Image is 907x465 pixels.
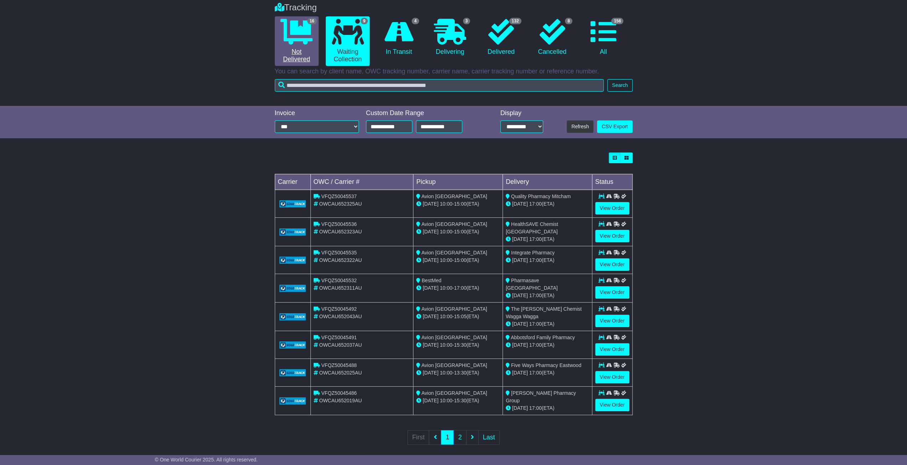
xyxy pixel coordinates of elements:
span: Five Ways Pharmacy Eastwood [511,362,581,368]
div: Invoice [275,109,359,117]
a: Last [478,430,500,445]
div: - (ETA) [416,200,500,208]
span: 9 [361,18,368,24]
div: Custom Date Range [366,109,480,117]
div: (ETA) [506,341,589,349]
span: OWCAU652043AU [319,314,362,319]
span: HealthSAVE Chemist [GEOGRAPHIC_DATA] [506,221,558,234]
a: 156 All [581,16,625,58]
div: Tracking [271,2,636,13]
span: VFQZ50045532 [321,278,357,283]
span: 4 [412,18,419,24]
span: 15:00 [454,257,467,263]
span: 10:00 [440,257,452,263]
span: 156 [611,18,623,24]
a: 132 Delivered [479,16,523,58]
span: BestMed [422,278,441,283]
span: Abbotsford Family Pharmacy [511,335,575,340]
span: VFQZ50045491 [321,335,357,340]
div: (ETA) [506,257,589,264]
span: [DATE] [423,398,438,403]
img: GetCarrierServiceLogo [279,200,306,207]
span: 17:00 [454,285,467,291]
span: 16 [307,18,317,24]
span: OWCAU652322AU [319,257,362,263]
span: [DATE] [512,370,528,376]
div: - (ETA) [416,228,500,236]
span: 17:00 [529,201,542,207]
span: [DATE] [423,342,438,348]
span: VFQZ50045486 [321,390,357,396]
span: OWCAU652325AU [319,201,362,207]
span: 17:00 [529,293,542,298]
span: [DATE] [423,314,438,319]
span: OWCAU652311AU [319,285,362,291]
span: [DATE] [512,293,528,298]
a: CSV Export [597,120,632,133]
span: [DATE] [423,285,438,291]
a: 4 In Transit [377,16,421,58]
div: (ETA) [506,404,589,412]
span: [DATE] [512,257,528,263]
span: © One World Courier 2025. All rights reserved. [155,457,258,463]
span: 17:00 [529,405,542,411]
span: Avion [GEOGRAPHIC_DATA] [421,193,487,199]
span: 17:00 [529,370,542,376]
span: 17:00 [529,342,542,348]
button: Refresh [567,120,593,133]
span: Integrate Pharmacy [511,250,555,255]
span: [DATE] [512,201,528,207]
span: 10:00 [440,314,452,319]
td: Carrier [275,174,310,190]
div: - (ETA) [416,397,500,404]
span: VFQZ50045492 [321,306,357,312]
div: - (ETA) [416,341,500,349]
span: Avion [GEOGRAPHIC_DATA] [421,335,487,340]
span: [DATE] [512,342,528,348]
img: GetCarrierServiceLogo [279,257,306,264]
img: GetCarrierServiceLogo [279,341,306,348]
span: 10:00 [440,285,452,291]
a: View Order [595,230,629,242]
td: Status [592,174,632,190]
span: 15:00 [454,201,467,207]
div: - (ETA) [416,369,500,377]
span: 17:00 [529,236,542,242]
span: [PERSON_NAME] Pharmacy Group [506,390,576,403]
span: [DATE] [512,405,528,411]
div: (ETA) [506,292,589,299]
div: (ETA) [506,200,589,208]
span: Avion [GEOGRAPHIC_DATA] [421,362,487,368]
a: 2 [453,430,466,445]
span: VFQZ50045536 [321,221,357,227]
img: GetCarrierServiceLogo [279,285,306,292]
a: 3 Delivering [428,16,472,58]
a: View Order [595,286,629,299]
span: Avion [GEOGRAPHIC_DATA] [421,306,487,312]
a: View Order [595,399,629,411]
a: View Order [595,258,629,271]
span: 15:30 [454,398,467,403]
span: 17:00 [529,257,542,263]
td: OWC / Carrier # [310,174,413,190]
span: OWCAU652025AU [319,370,362,376]
a: 8 Cancelled [530,16,574,58]
button: Search [607,79,632,92]
span: Quality Pharmacy Mitcham [511,193,571,199]
a: View Order [595,315,629,327]
span: Avion [GEOGRAPHIC_DATA] [421,250,487,255]
span: [DATE] [423,229,438,234]
p: You can search by client name, OWC tracking number, carrier name, carrier tracking number or refe... [275,68,633,76]
span: [DATE] [512,236,528,242]
span: OWCAU652019AU [319,398,362,403]
a: View Order [595,343,629,356]
span: 3 [463,18,470,24]
span: 10:00 [440,370,452,376]
span: VFQZ50045535 [321,250,357,255]
span: VFQZ50045537 [321,193,357,199]
span: Avion [GEOGRAPHIC_DATA] [421,221,487,227]
div: (ETA) [506,320,589,328]
span: 132 [509,18,521,24]
div: - (ETA) [416,257,500,264]
td: Pickup [413,174,503,190]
